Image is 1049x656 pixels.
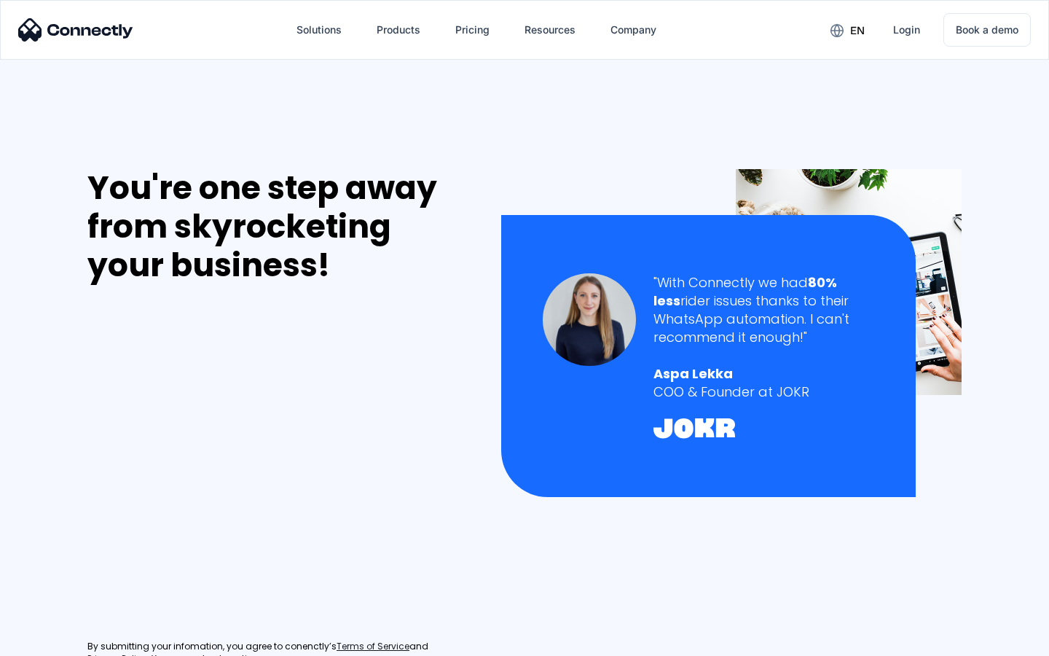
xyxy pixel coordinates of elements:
[653,383,874,401] div: COO & Founder at JOKR
[653,273,837,310] strong: 80% less
[296,20,342,40] div: Solutions
[87,302,306,623] iframe: Form 0
[29,630,87,651] ul: Language list
[943,13,1031,47] a: Book a demo
[444,12,501,47] a: Pricing
[850,20,865,41] div: en
[87,169,471,284] div: You're one step away from skyrocketing your business!
[337,641,409,653] a: Terms of Service
[653,364,733,383] strong: Aspa Lekka
[377,20,420,40] div: Products
[610,20,656,40] div: Company
[455,20,490,40] div: Pricing
[18,18,133,42] img: Connectly Logo
[893,20,920,40] div: Login
[524,20,575,40] div: Resources
[15,630,87,651] aside: Language selected: English
[653,273,874,347] div: "With Connectly we had rider issues thanks to their WhatsApp automation. I can't recommend it eno...
[881,12,932,47] a: Login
